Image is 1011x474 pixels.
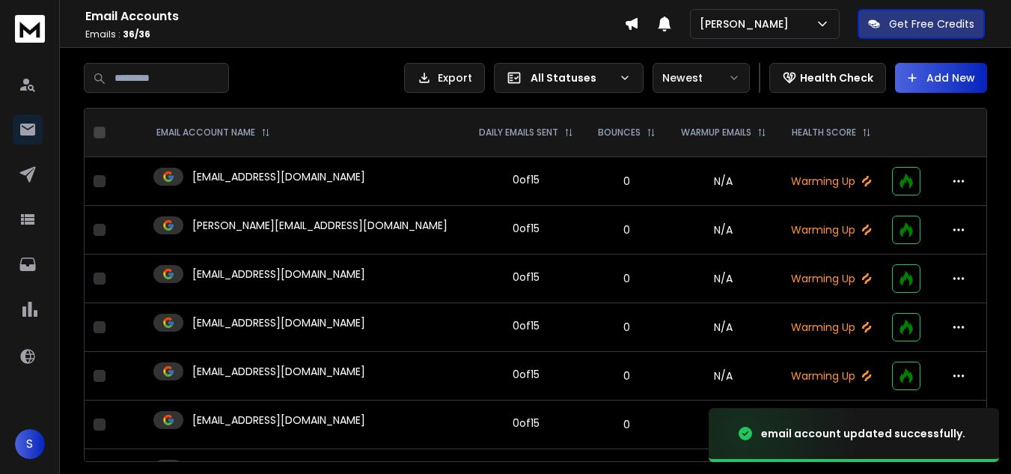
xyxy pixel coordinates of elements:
div: 0 of 15 [513,221,540,236]
p: [EMAIL_ADDRESS][DOMAIN_NAME] [192,413,365,428]
p: 0 [595,320,659,335]
p: Warming Up [788,271,875,286]
p: HEALTH SCORE [792,127,856,139]
div: EMAIL ACCOUNT NAME [156,127,270,139]
p: [PERSON_NAME][EMAIL_ADDRESS][DOMAIN_NAME] [192,218,448,233]
p: 0 [595,368,659,383]
p: [EMAIL_ADDRESS][DOMAIN_NAME] [192,315,365,330]
span: 36 / 36 [123,28,150,40]
td: N/A [668,157,779,206]
p: DAILY EMAILS SENT [479,127,558,139]
td: N/A [668,206,779,255]
td: N/A [668,255,779,303]
p: 0 [595,222,659,237]
p: Warming Up [788,320,875,335]
div: 0 of 15 [513,318,540,333]
td: N/A [668,352,779,401]
button: S [15,429,45,459]
td: N/A [668,401,779,449]
button: Add New [895,63,987,93]
p: Warming Up [788,222,875,237]
p: Emails : [85,28,624,40]
button: Export [404,63,485,93]
div: email account updated successfully. [761,426,965,441]
p: [PERSON_NAME] [700,16,795,31]
p: [EMAIL_ADDRESS][DOMAIN_NAME] [192,169,365,184]
p: Health Check [800,70,873,85]
button: Newest [653,63,750,93]
h1: Email Accounts [85,7,624,25]
div: 0 of 15 [513,172,540,187]
p: 0 [595,417,659,432]
td: N/A [668,303,779,352]
button: Get Free Credits [858,9,985,39]
p: [EMAIL_ADDRESS][DOMAIN_NAME] [192,267,365,282]
div: 0 of 15 [513,367,540,382]
p: 0 [595,271,659,286]
p: Warming Up [788,368,875,383]
img: logo [15,15,45,43]
p: All Statuses [531,70,613,85]
div: 0 of 15 [513,270,540,285]
p: BOUNCES [598,127,641,139]
p: 0 [595,174,659,189]
div: 0 of 15 [513,416,540,431]
p: [EMAIL_ADDRESS][DOMAIN_NAME] [192,364,365,379]
button: Health Check [769,63,886,93]
p: Get Free Credits [889,16,974,31]
p: Warming Up [788,174,875,189]
p: WARMUP EMAILS [681,127,751,139]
